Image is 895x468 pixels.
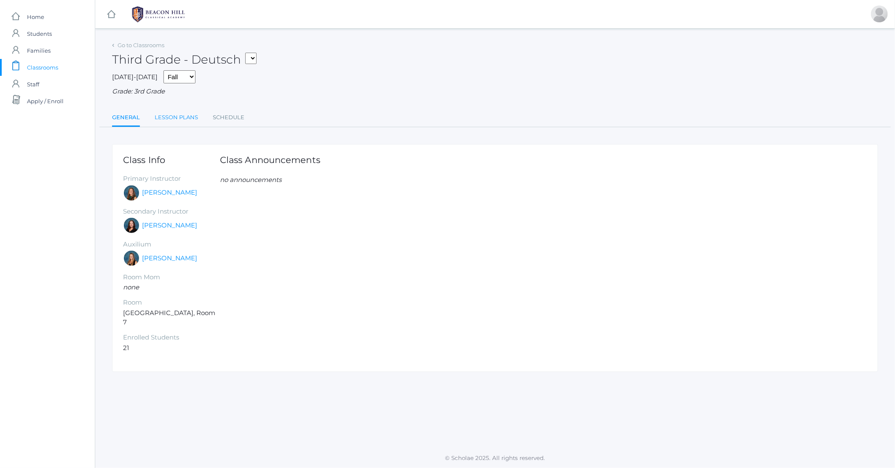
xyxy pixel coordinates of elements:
[142,188,197,198] a: [PERSON_NAME]
[27,8,44,25] span: Home
[220,176,281,184] em: no announcements
[127,4,190,25] img: BHCALogos-05-308ed15e86a5a0abce9b8dd61676a3503ac9727e845dece92d48e8588c001991.png
[112,87,878,96] div: Grade: 3rd Grade
[27,76,39,93] span: Staff
[123,274,220,281] h5: Room Mom
[155,109,198,126] a: Lesson Plans
[871,5,888,22] div: Katelyn Doss
[27,93,64,110] span: Apply / Enroll
[142,221,197,230] a: [PERSON_NAME]
[123,343,220,353] li: 21
[220,155,320,165] h1: Class Announcements
[142,254,197,263] a: [PERSON_NAME]
[123,175,220,182] h5: Primary Instructor
[112,109,140,127] a: General
[123,334,220,341] h5: Enrolled Students
[118,42,164,48] a: Go to Classrooms
[123,155,220,353] div: [GEOGRAPHIC_DATA], Room 7
[112,73,158,81] span: [DATE]-[DATE]
[213,109,244,126] a: Schedule
[123,155,220,165] h1: Class Info
[123,185,140,201] div: Andrea Deutsch
[95,454,895,462] p: © Scholae 2025. All rights reserved.
[27,25,52,42] span: Students
[123,283,139,291] em: none
[112,53,257,66] h2: Third Grade - Deutsch
[27,42,51,59] span: Families
[123,217,140,234] div: Katie Watters
[123,208,220,215] h5: Secondary Instructor
[123,241,220,248] h5: Auxilium
[123,299,220,306] h5: Room
[27,59,58,76] span: Classrooms
[123,250,140,267] div: Juliana Fowler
